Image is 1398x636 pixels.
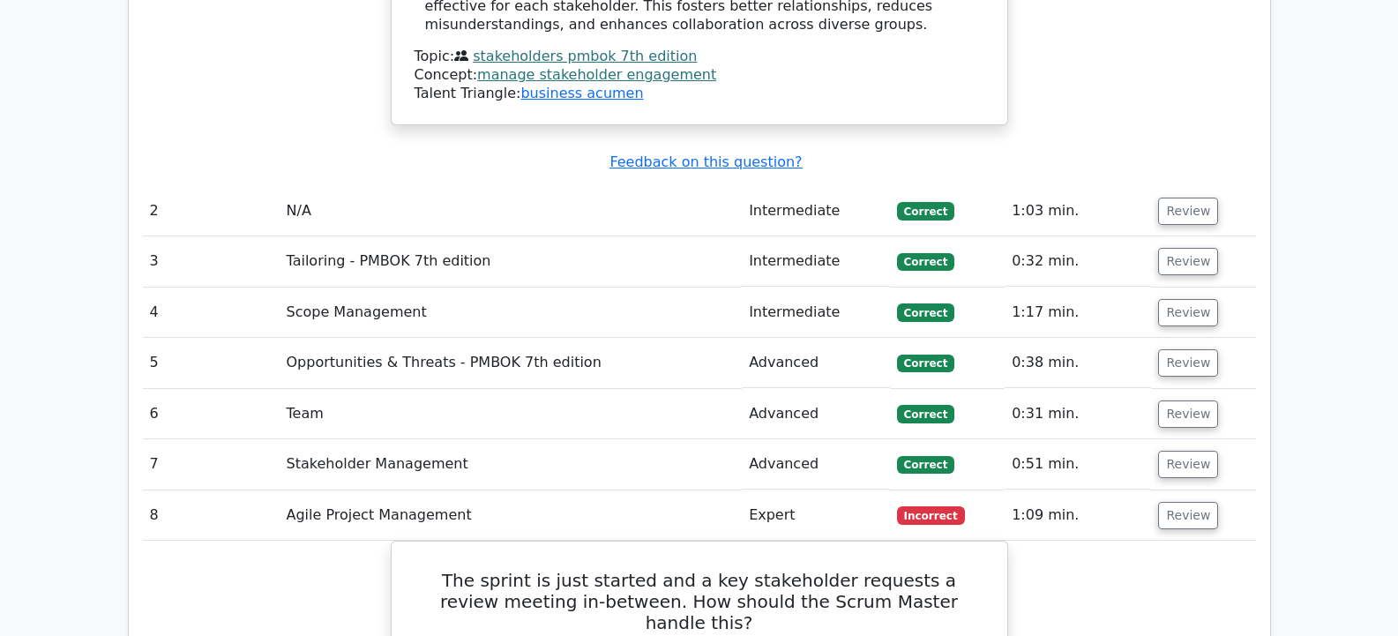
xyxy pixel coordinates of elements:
td: 8 [143,490,280,541]
span: Correct [897,456,954,474]
td: Intermediate [742,186,890,236]
td: 5 [143,338,280,388]
button: Review [1158,248,1218,275]
td: 0:38 min. [1005,338,1151,388]
span: Correct [897,303,954,321]
span: Correct [897,405,954,423]
a: manage stakeholder engagement [477,66,716,83]
td: 3 [143,236,280,287]
td: 6 [143,389,280,439]
td: Advanced [742,439,890,490]
button: Review [1158,400,1218,428]
td: 1:09 min. [1005,490,1151,541]
td: Intermediate [742,288,890,338]
span: Correct [897,202,954,220]
a: stakeholders pmbok 7th edition [473,48,697,64]
td: 1:17 min. [1005,288,1151,338]
span: Correct [897,253,954,271]
a: Feedback on this question? [609,153,802,170]
td: Advanced [742,338,890,388]
button: Review [1158,299,1218,326]
h5: The sprint is just started and a key stakeholder requests a review meeting in-between. How should... [413,570,986,633]
td: Agile Project Management [280,490,743,541]
td: 2 [143,186,280,236]
td: 0:32 min. [1005,236,1151,287]
span: Correct [897,355,954,372]
td: 4 [143,288,280,338]
button: Review [1158,451,1218,478]
td: Expert [742,490,890,541]
td: Intermediate [742,236,890,287]
td: Tailoring - PMBOK 7th edition [280,236,743,287]
button: Review [1158,198,1218,225]
td: Team [280,389,743,439]
td: 7 [143,439,280,490]
td: N/A [280,186,743,236]
div: Concept: [415,66,984,85]
button: Review [1158,502,1218,529]
a: business acumen [520,85,643,101]
div: Talent Triangle: [415,48,984,102]
div: Topic: [415,48,984,66]
td: 1:03 min. [1005,186,1151,236]
button: Review [1158,349,1218,377]
td: Scope Management [280,288,743,338]
td: Advanced [742,389,890,439]
td: 0:31 min. [1005,389,1151,439]
td: Opportunities & Threats - PMBOK 7th edition [280,338,743,388]
span: Incorrect [897,506,965,524]
td: Stakeholder Management [280,439,743,490]
td: 0:51 min. [1005,439,1151,490]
